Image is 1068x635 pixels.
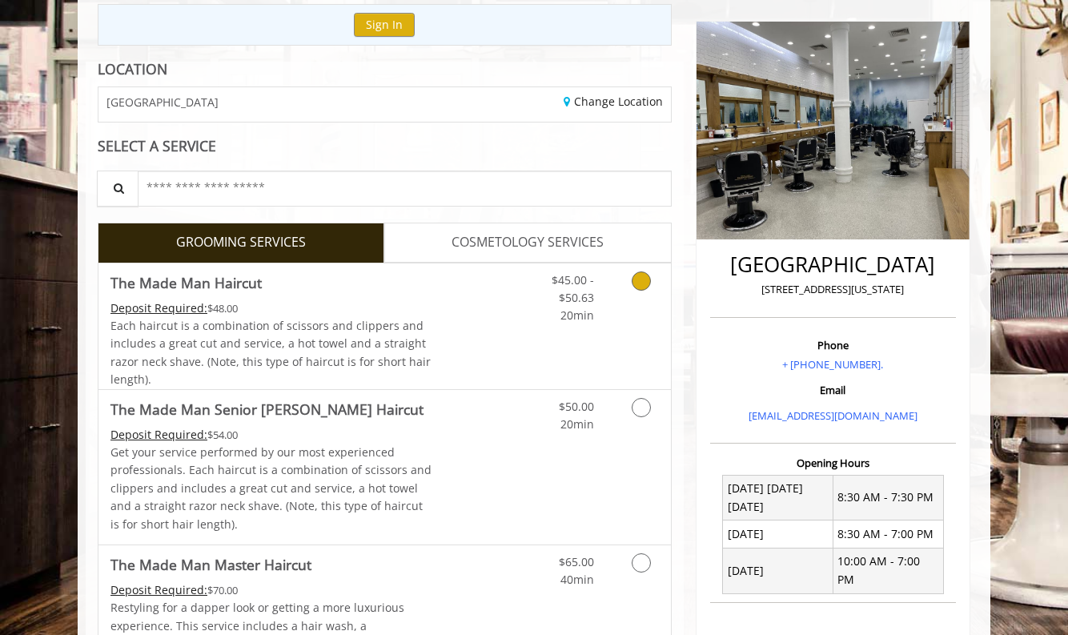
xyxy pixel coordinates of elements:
[110,427,207,442] span: This service needs some Advance to be paid before we block your appointment
[714,340,952,351] h3: Phone
[106,96,219,108] span: [GEOGRAPHIC_DATA]
[552,272,594,305] span: $45.00 - $50.63
[833,475,943,520] td: 8:30 AM - 7:30 PM
[110,581,432,599] div: $70.00
[714,253,952,276] h2: [GEOGRAPHIC_DATA]
[714,384,952,396] h3: Email
[564,94,663,109] a: Change Location
[559,554,594,569] span: $65.00
[749,408,917,423] a: [EMAIL_ADDRESS][DOMAIN_NAME]
[176,232,306,253] span: GROOMING SERVICES
[723,548,833,593] td: [DATE]
[110,299,432,317] div: $48.00
[97,171,139,207] button: Service Search
[833,548,943,593] td: 10:00 AM - 7:00 PM
[110,444,432,533] p: Get your service performed by our most experienced professionals. Each haircut is a combination o...
[110,271,262,294] b: The Made Man Haircut
[452,232,604,253] span: COSMETOLOGY SERVICES
[110,398,424,420] b: The Made Man Senior [PERSON_NAME] Haircut
[714,281,952,298] p: [STREET_ADDRESS][US_STATE]
[723,475,833,520] td: [DATE] [DATE] [DATE]
[110,553,311,576] b: The Made Man Master Haircut
[782,357,883,372] a: + [PHONE_NUMBER].
[560,307,594,323] span: 20min
[98,59,167,78] b: LOCATION
[110,426,432,444] div: $54.00
[354,13,415,36] button: Sign In
[110,582,207,597] span: This service needs some Advance to be paid before we block your appointment
[833,520,943,548] td: 8:30 AM - 7:00 PM
[559,399,594,414] span: $50.00
[723,520,833,548] td: [DATE]
[710,457,956,468] h3: Opening Hours
[110,318,431,387] span: Each haircut is a combination of scissors and clippers and includes a great cut and service, a ho...
[560,572,594,587] span: 40min
[560,416,594,432] span: 20min
[110,300,207,315] span: This service needs some Advance to be paid before we block your appointment
[98,139,672,154] div: SELECT A SERVICE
